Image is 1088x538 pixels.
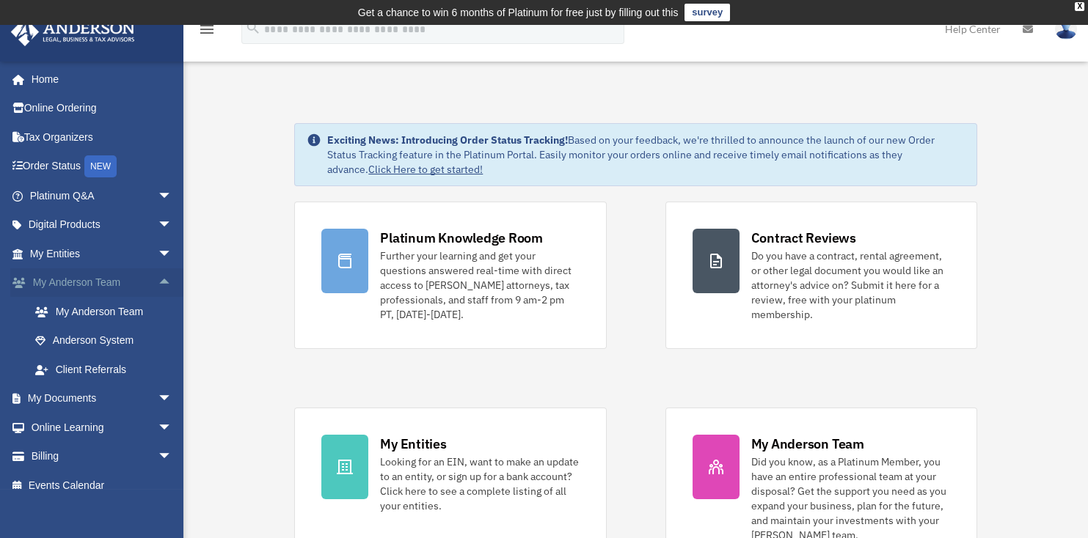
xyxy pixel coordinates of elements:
[21,297,194,326] a: My Anderson Team
[294,202,606,349] a: Platinum Knowledge Room Further your learning and get your questions answered real-time with dire...
[198,21,216,38] i: menu
[21,355,194,384] a: Client Referrals
[84,155,117,177] div: NEW
[21,326,194,355] a: Anderson System
[158,442,187,472] span: arrow_drop_down
[751,248,950,322] div: Do you have a contract, rental agreement, or other legal document you would like an attorney's ad...
[10,210,194,240] a: Digital Productsarrow_drop_down
[1075,2,1084,11] div: close
[158,268,187,298] span: arrow_drop_up
[198,26,216,38] a: menu
[368,163,483,176] a: Click Here to get started!
[380,435,446,453] div: My Entities
[10,413,194,442] a: Online Learningarrow_drop_down
[380,229,543,247] div: Platinum Knowledge Room
[10,384,194,413] a: My Documentsarrow_drop_down
[10,268,194,298] a: My Anderson Teamarrow_drop_up
[327,133,964,177] div: Based on your feedback, we're thrilled to announce the launch of our new Order Status Tracking fe...
[158,239,187,269] span: arrow_drop_down
[158,384,187,414] span: arrow_drop_down
[1055,18,1077,40] img: User Pic
[684,4,730,21] a: survey
[327,133,568,147] strong: Exciting News: Introducing Order Status Tracking!
[10,471,194,500] a: Events Calendar
[10,442,194,471] a: Billingarrow_drop_down
[10,65,187,94] a: Home
[10,181,194,210] a: Platinum Q&Aarrow_drop_down
[380,454,579,513] div: Looking for an EIN, want to make an update to an entity, or sign up for a bank account? Click her...
[665,202,977,349] a: Contract Reviews Do you have a contract, rental agreement, or other legal document you would like...
[158,210,187,240] span: arrow_drop_down
[751,229,856,247] div: Contract Reviews
[358,4,679,21] div: Get a chance to win 6 months of Platinum for free just by filling out this
[751,435,864,453] div: My Anderson Team
[245,20,261,36] i: search
[10,239,194,268] a: My Entitiesarrow_drop_down
[158,181,187,211] span: arrow_drop_down
[10,122,194,152] a: Tax Organizers
[10,152,194,182] a: Order StatusNEW
[7,18,139,46] img: Anderson Advisors Platinum Portal
[158,413,187,443] span: arrow_drop_down
[10,94,194,123] a: Online Ordering
[380,248,579,322] div: Further your learning and get your questions answered real-time with direct access to [PERSON_NAM...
